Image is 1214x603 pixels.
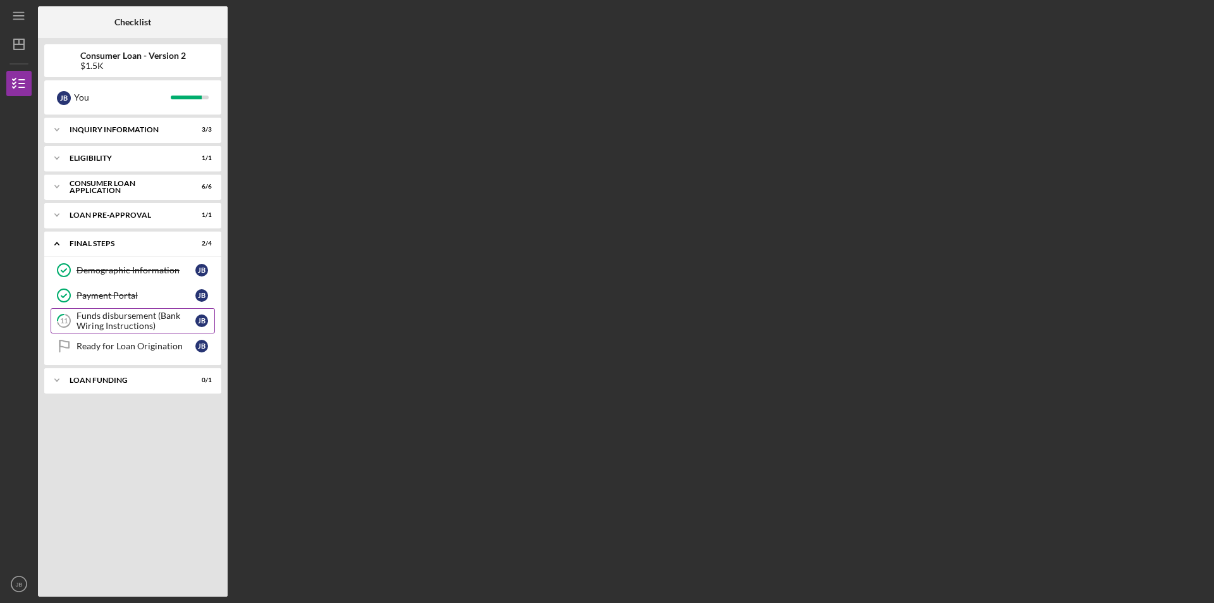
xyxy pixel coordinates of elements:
[77,290,195,301] div: Payment Portal
[189,154,212,162] div: 1 / 1
[51,258,215,283] a: Demographic InformationJB
[70,154,180,162] div: Eligibility
[80,51,186,61] b: Consumer Loan - Version 2
[60,317,68,325] tspan: 11
[189,376,212,384] div: 0 / 1
[74,87,171,108] div: You
[195,264,208,277] div: J B
[70,376,180,384] div: Loan Funding
[77,341,195,351] div: Ready for Loan Origination
[189,183,212,190] div: 6 / 6
[189,126,212,134] div: 3 / 3
[77,265,195,275] div: Demographic Information
[6,571,32,597] button: JB
[77,311,195,331] div: Funds disbursement (Bank Wiring Instructions)
[57,91,71,105] div: J B
[70,180,180,194] div: Consumer Loan Application
[51,283,215,308] a: Payment PortalJB
[195,340,208,352] div: J B
[195,314,208,327] div: J B
[51,308,215,333] a: 11Funds disbursement (Bank Wiring Instructions)JB
[189,240,212,247] div: 2 / 4
[189,211,212,219] div: 1 / 1
[70,240,180,247] div: FINAL STEPS
[70,211,180,219] div: Loan Pre-Approval
[195,289,208,302] div: J B
[15,581,22,588] text: JB
[114,17,151,27] b: Checklist
[51,333,215,359] a: Ready for Loan OriginationJB
[70,126,180,134] div: Inquiry Information
[80,61,186,71] div: $1.5K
